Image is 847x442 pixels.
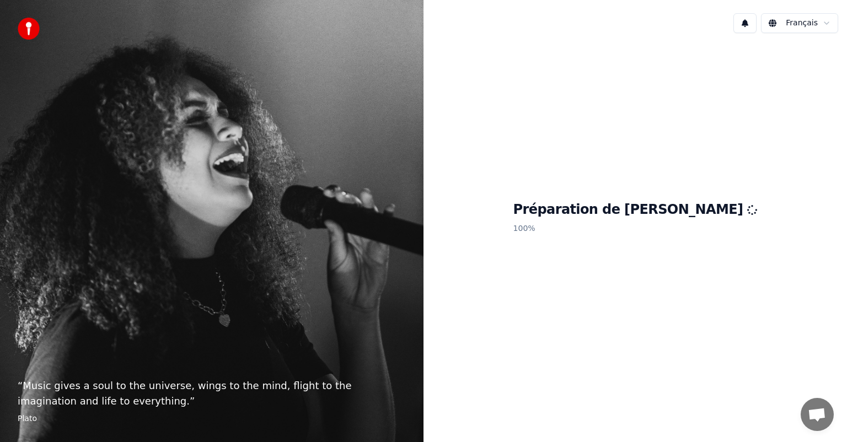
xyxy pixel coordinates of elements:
img: youka [18,18,40,40]
p: “ Music gives a soul to the universe, wings to the mind, flight to the imagination and life to ev... [18,378,406,409]
footer: Plato [18,413,406,424]
h1: Préparation de [PERSON_NAME] [513,201,758,219]
div: Ouvrir le chat [801,398,834,431]
p: 100 % [513,219,758,239]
